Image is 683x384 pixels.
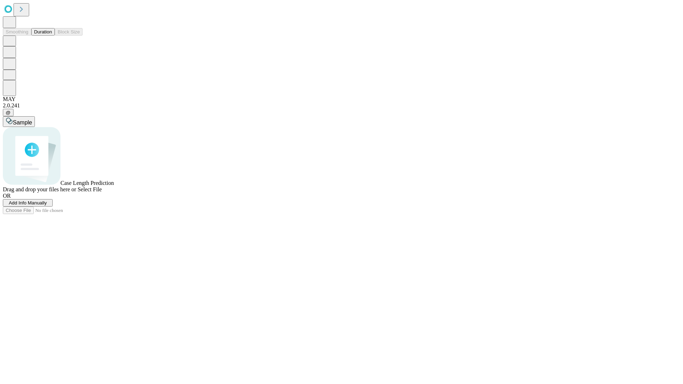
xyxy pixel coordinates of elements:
[3,116,35,127] button: Sample
[3,109,14,116] button: @
[9,200,47,206] span: Add Info Manually
[3,28,31,36] button: Smoothing
[31,28,55,36] button: Duration
[3,96,680,102] div: MAY
[55,28,83,36] button: Block Size
[3,102,680,109] div: 2.0.241
[3,186,76,192] span: Drag and drop your files here or
[3,199,53,207] button: Add Info Manually
[78,186,102,192] span: Select File
[6,110,11,115] span: @
[3,193,11,199] span: OR
[13,119,32,126] span: Sample
[60,180,114,186] span: Case Length Prediction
